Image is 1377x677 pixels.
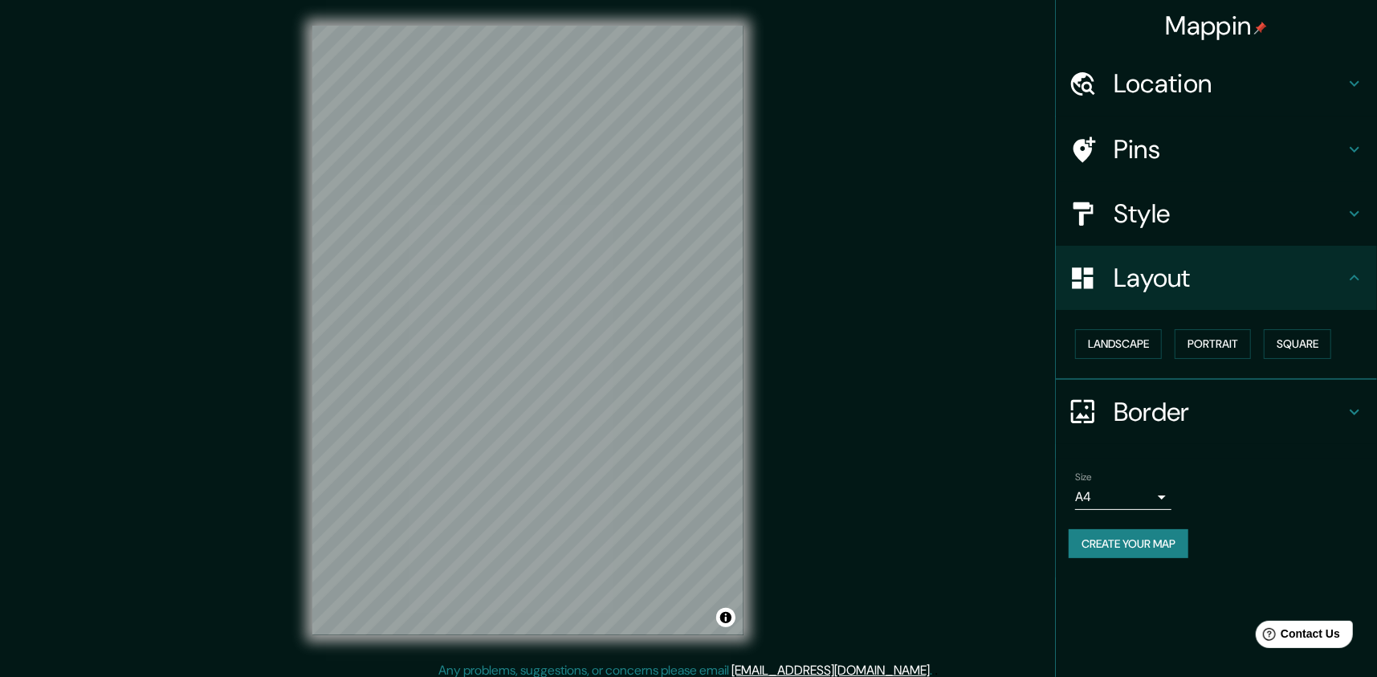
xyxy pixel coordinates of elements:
button: Landscape [1075,329,1162,359]
h4: Pins [1114,133,1345,165]
button: Square [1264,329,1331,359]
button: Portrait [1175,329,1251,359]
div: Border [1056,380,1377,444]
div: A4 [1075,484,1171,510]
h4: Border [1114,396,1345,428]
h4: Layout [1114,262,1345,294]
label: Size [1075,470,1092,483]
h4: Style [1114,198,1345,230]
h4: Mappin [1166,10,1268,42]
div: Location [1056,51,1377,116]
div: Style [1056,181,1377,246]
div: Layout [1056,246,1377,310]
button: Create your map [1069,529,1188,559]
h4: Location [1114,67,1345,100]
canvas: Map [312,26,743,635]
div: Pins [1056,117,1377,181]
iframe: Help widget launcher [1234,614,1359,659]
img: pin-icon.png [1254,22,1267,35]
button: Toggle attribution [716,608,735,627]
